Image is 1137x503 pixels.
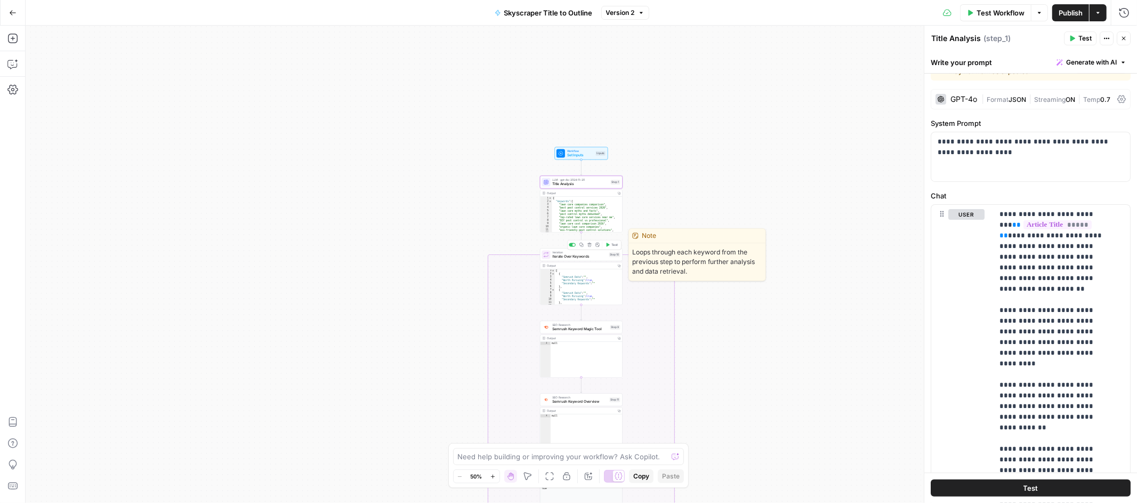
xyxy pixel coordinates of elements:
[541,200,552,203] div: 2
[553,254,607,259] span: Iterate Over Keywords
[541,305,555,308] div: 12
[629,469,654,483] button: Copy
[544,397,549,402] img: v3j4otw2j2lxnxfkcl44e66h4fup
[580,160,582,175] g: Edge from start to step_1
[541,295,555,298] div: 9
[541,219,552,222] div: 8
[1009,95,1026,103] span: JSON
[552,289,555,292] span: Toggle code folding, rows 7 through 11
[541,216,552,219] div: 7
[1066,58,1117,67] span: Generate with AI
[541,269,555,273] div: 1
[553,181,609,187] span: Title Analysis
[547,264,615,268] div: Output
[924,51,1137,73] div: Write your prompt
[541,289,555,292] div: 7
[541,301,555,305] div: 11
[552,269,555,273] span: Toggle code folding, rows 1 through 1756
[1100,95,1110,103] span: 0.7
[580,233,582,248] g: Edge from step_1 to step_10
[541,232,552,235] div: 12
[540,176,623,233] div: LLM · gpt-4o-2024-11-20Title AnalysisStep 1Output{ "keywords":[ "lawn care companies comparison",...
[541,298,555,301] div: 10
[488,4,599,21] button: Skyscraper Title to Outline
[541,279,555,282] div: 4
[950,95,977,103] div: GPT-4o
[931,118,1131,129] label: System Prompt
[541,414,551,418] div: 1
[1075,93,1083,104] span: |
[553,395,608,400] span: SEO Research
[633,472,649,481] span: Copy
[596,151,606,156] div: Inputs
[931,33,981,44] textarea: Title Analysis
[931,480,1131,497] button: Test
[611,243,618,247] span: Test
[541,282,555,285] div: 5
[541,285,555,289] div: 6
[606,8,635,18] span: Version 2
[541,487,623,491] div: true
[540,394,623,450] div: SEO ResearchSemrush Keyword OverviewStep 11Outputnull
[553,399,608,404] span: Semrush Keyword Overview
[567,153,594,158] span: Set Inputs
[504,7,593,18] span: Skyscraper Title to Outline
[1052,55,1131,69] button: Generate with AI
[611,180,620,185] div: Step 1
[987,95,1009,103] span: Format
[1034,95,1066,103] span: Streaming
[549,200,552,203] span: Toggle code folding, rows 2 through 43
[541,276,555,279] div: 3
[553,326,608,332] span: Semrush Keyword Magic Tool
[541,213,552,216] div: 6
[552,305,555,308] span: Toggle code folding, rows 12 through 16
[1064,31,1096,45] button: Test
[609,252,620,257] div: Step 10
[547,409,615,413] div: Output
[541,342,551,345] div: 1
[948,209,985,220] button: user
[541,273,555,276] div: 2
[601,6,649,20] button: Version 2
[567,149,594,153] span: Workflow
[1023,483,1038,493] span: Test
[629,243,765,281] span: Loops through each keyword from the previous step to perform further analysis and data retrieval.
[544,325,549,330] img: 8a3tdog8tf0qdwwcclgyu02y995m
[960,4,1031,21] button: Test Workflow
[540,147,623,160] div: WorkflowSet InputsInputs
[629,229,765,243] div: Note
[553,250,607,254] span: Iteration
[983,33,1011,44] span: ( step_1 )
[981,93,987,104] span: |
[541,206,552,210] div: 4
[540,321,623,378] div: SEO ResearchSemrush Keyword Magic ToolStep 9Outputnull
[1083,95,1100,103] span: Temp
[977,7,1025,18] span: Test Workflow
[1026,93,1034,104] span: |
[541,210,552,213] div: 5
[471,472,482,481] span: 50%
[553,323,608,327] span: SEO Research
[610,325,620,330] div: Step 9
[541,197,552,200] div: 1
[549,197,552,200] span: Toggle code folding, rows 1 through 44
[541,229,552,232] div: 11
[931,190,1131,201] label: Chat
[541,226,552,229] div: 10
[541,292,555,295] div: 8
[552,273,555,276] span: Toggle code folding, rows 2 through 6
[547,336,615,340] div: Output
[1052,4,1089,21] button: Publish
[547,191,615,195] div: Output
[610,397,620,402] div: Step 11
[580,378,582,393] g: Edge from step_9 to step_11
[553,178,609,182] span: LLM · gpt-4o-2024-11-20
[603,242,620,249] button: Test
[580,305,582,321] g: Edge from step_10 to step_9
[541,222,552,226] div: 9
[541,203,552,206] div: 3
[658,469,684,483] button: Paste
[1078,34,1092,43] span: Test
[662,472,680,481] span: Paste
[1059,7,1083,18] span: Publish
